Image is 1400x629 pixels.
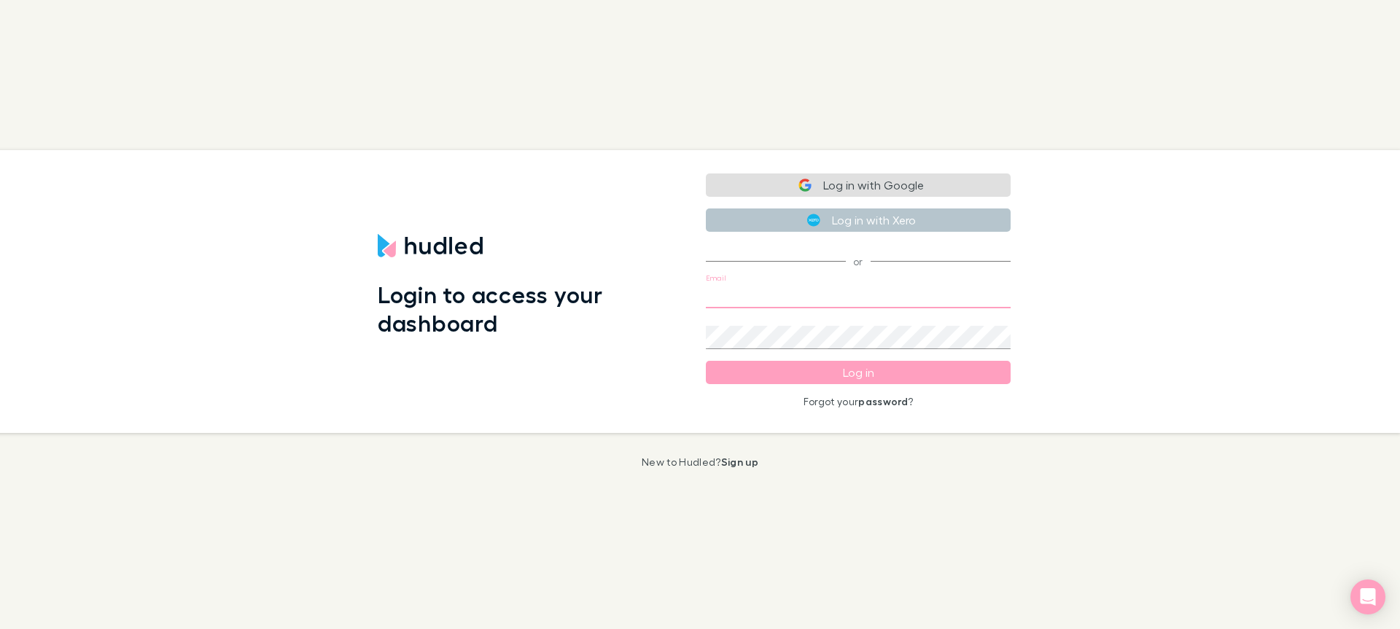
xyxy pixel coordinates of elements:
a: Sign up [721,456,758,468]
p: New to Hudled? [642,456,758,468]
p: Forgot your ? [706,396,1011,407]
img: Google logo [798,179,812,192]
span: or [706,261,1011,262]
img: Hudled's Logo [378,234,483,257]
button: Log in with Xero [706,208,1011,232]
button: Log in [706,361,1011,384]
div: Open Intercom Messenger [1350,579,1385,614]
button: Log in with Google [706,173,1011,197]
img: Xero's logo [807,214,820,227]
h1: Login to access your dashboard [378,281,682,337]
label: Email [706,272,726,283]
a: password [858,395,908,407]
